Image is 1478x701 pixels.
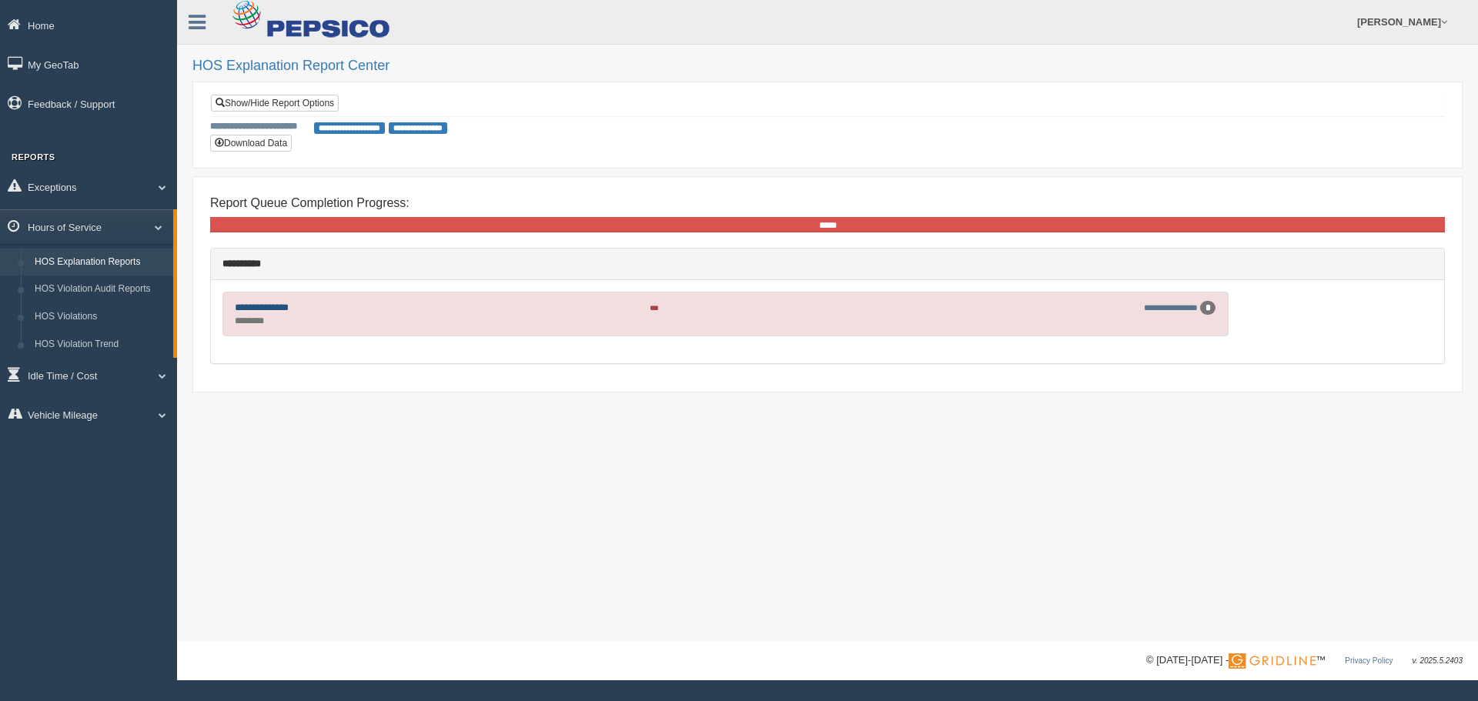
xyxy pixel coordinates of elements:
[1146,653,1463,669] div: © [DATE]-[DATE] - ™
[1413,656,1463,665] span: v. 2025.5.2403
[28,249,173,276] a: HOS Explanation Reports
[1229,653,1316,669] img: Gridline
[28,303,173,331] a: HOS Violations
[211,95,339,112] a: Show/Hide Report Options
[28,275,173,303] a: HOS Violation Audit Reports
[192,58,1463,74] h2: HOS Explanation Report Center
[1345,656,1393,665] a: Privacy Policy
[28,331,173,359] a: HOS Violation Trend
[210,135,292,152] button: Download Data
[210,196,1445,210] h4: Report Queue Completion Progress:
